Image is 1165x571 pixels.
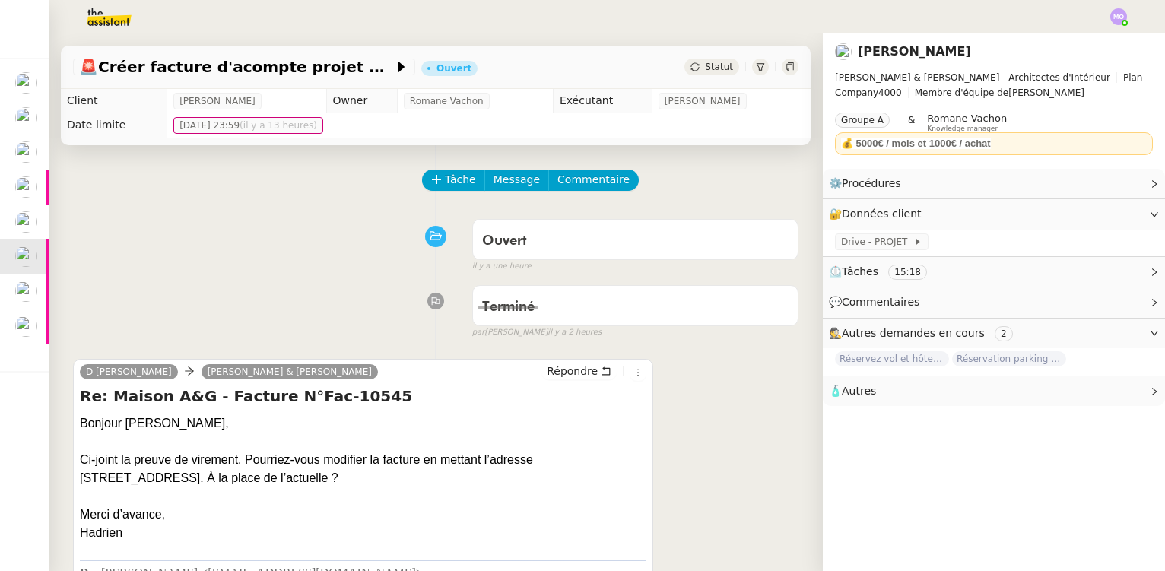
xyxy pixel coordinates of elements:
app-user-label: Knowledge manager [927,113,1007,132]
button: Message [484,170,549,191]
div: 💬Commentaires [823,287,1165,317]
span: [DATE] 23:59 [179,118,317,133]
span: Autres [842,385,876,397]
span: 🕵️ [829,327,1019,339]
td: Date limite [61,113,167,138]
img: users%2F747wGtPOU8c06LfBMyRxetZoT1v2%2Favatar%2Fnokpict.jpg [15,211,37,233]
a: [PERSON_NAME] [858,44,971,59]
span: par [472,326,485,339]
div: Ouvert [436,64,471,73]
div: 🕵️Autres demandes en cours 2 [823,319,1165,348]
img: users%2F2TyHGbgGwwZcFhdWHiwf3arjzPD2%2Favatar%2F1545394186276.jpeg [15,281,37,302]
div: Bonjour [PERSON_NAME], [80,414,646,433]
span: Terminé [482,300,535,314]
span: Commentaire [557,171,630,189]
div: 🧴Autres [823,376,1165,406]
span: Répondre [547,363,598,379]
span: [PERSON_NAME] [665,94,741,109]
span: Membre d'équipe de [915,87,1009,98]
nz-tag: 2 [995,326,1013,341]
span: [PERSON_NAME] [179,94,256,109]
span: [PERSON_NAME] [835,70,1153,100]
img: svg [1110,8,1127,25]
img: users%2FSg6jQljroSUGpSfKFUOPmUmNaZ23%2Favatar%2FUntitled.png [15,141,37,163]
a: [PERSON_NAME] & [PERSON_NAME] [202,365,378,379]
nz-tag: 15:18 [888,265,927,280]
span: Réservez vol et hôtel pour [GEOGRAPHIC_DATA] / [GEOGRAPHIC_DATA] // Banyan [835,351,949,366]
span: 🧴 [829,385,876,397]
td: Owner [326,89,397,113]
h4: Re: Maison A&G - Facture N°Fac-10545 [80,385,646,407]
span: Romane Vachon [927,113,1007,124]
span: Commentaires [842,296,919,308]
span: 🔐 [829,205,928,223]
button: Tâche [422,170,485,191]
span: Drive - PROJET [841,234,913,249]
img: users%2FfjlNmCTkLiVoA3HQjY3GA5JXGxb2%2Favatar%2Fstarofservice_97480retdsc0392.png [15,107,37,128]
div: Hadrien [80,524,646,542]
span: il y a 2 heures [548,326,602,339]
span: Tâche [445,171,476,189]
nz-tag: Groupe A [835,113,890,128]
span: Données client [842,208,922,220]
span: il y a une heure [472,260,532,273]
span: Procédures [842,177,901,189]
span: Créer facture d'acompte projet Cannes [79,59,394,75]
img: users%2FfjlNmCTkLiVoA3HQjY3GA5JXGxb2%2Favatar%2Fstarofservice_97480retdsc0392.png [15,72,37,94]
span: (il y a 13 heures) [240,120,317,131]
span: & [908,113,915,132]
strong: 💰 5000€ / mois et 1000€ / achat [841,138,991,149]
td: Client [61,89,167,113]
span: Romane Vachon [410,94,484,109]
span: Ouvert [482,234,527,248]
div: 🔐Données client [823,199,1165,229]
span: 4000 [878,87,902,98]
button: Répondre [541,363,617,379]
div: ⚙️Procédures [823,169,1165,198]
span: Knowledge manager [927,125,998,133]
img: users%2F8b5K4WuLB4fkrqH4og3fBdCrwGs1%2Favatar%2F1516943936898.jpeg [15,246,37,267]
button: Commentaire [548,170,639,191]
small: [PERSON_NAME] [472,326,602,339]
span: 🚨 [79,58,98,76]
a: D [PERSON_NAME] [80,365,178,379]
span: Réservation parking à [GEOGRAPHIC_DATA] [952,351,1066,366]
div: Ci-joint la preuve de virement. Pourriez-vous modifier la facture en mettant l’adresse [STREET_AD... [80,451,646,487]
img: users%2F8b5K4WuLB4fkrqH4og3fBdCrwGs1%2Favatar%2F1516943936898.jpeg [835,43,852,60]
div: Merci d’avance, [80,506,646,524]
img: users%2F47wLulqoDhMx0TTMwUcsFP5V2A23%2Favatar%2Fnokpict-removebg-preview-removebg-preview.png [15,316,37,337]
span: ⏲️ [829,265,940,278]
span: ⚙️ [829,175,908,192]
span: Message [494,171,540,189]
span: Tâches [842,265,878,278]
span: [PERSON_NAME] & [PERSON_NAME] - Architectes d'Intérieur [835,72,1110,83]
td: Exécutant [553,89,652,113]
span: Autres demandes en cours [842,327,985,339]
span: Statut [705,62,733,72]
span: 💬 [829,296,926,308]
img: users%2F747wGtPOU8c06LfBMyRxetZoT1v2%2Favatar%2Fnokpict.jpg [15,176,37,198]
div: ⏲️Tâches 15:18 [823,257,1165,287]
